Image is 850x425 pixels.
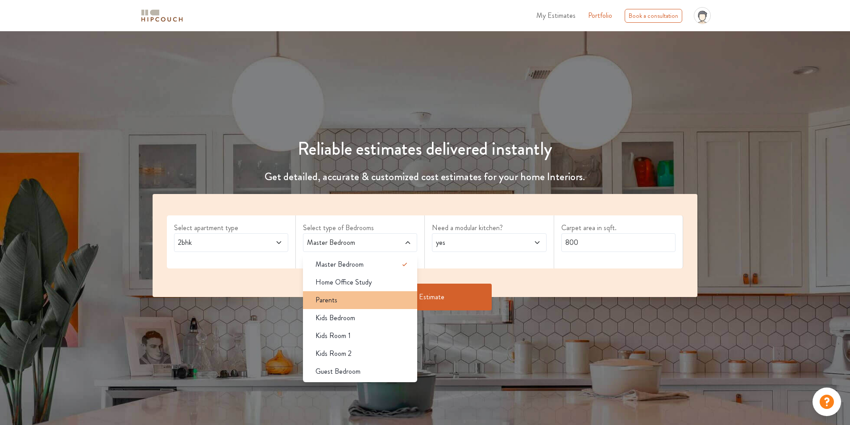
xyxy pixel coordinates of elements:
span: 2bhk [176,237,256,248]
div: select 1 more room(s) [303,252,417,261]
span: Master Bedroom [315,259,364,270]
label: Select apartment type [174,223,288,233]
span: Guest Bedroom [315,366,361,377]
label: Need a modular kitchen? [432,223,546,233]
label: Carpet area in sqft. [561,223,676,233]
span: yes [434,237,514,248]
input: Enter area sqft [561,233,676,252]
span: logo-horizontal.svg [140,6,184,26]
span: Kids Room 1 [315,330,351,341]
span: Parents [315,295,337,305]
img: logo-horizontal.svg [140,8,184,24]
button: Get Estimate [358,284,492,310]
span: Home Office Study [315,277,372,288]
div: Book a consultation [625,9,682,23]
h1: Reliable estimates delivered instantly [147,138,703,160]
span: Kids Room 2 [315,348,352,359]
span: My Estimates [536,10,576,21]
span: Kids Bedroom [315,313,355,323]
h4: Get detailed, accurate & customized cost estimates for your home Interiors. [147,170,703,183]
span: Master Bedroom [305,237,385,248]
a: Portfolio [588,10,612,21]
label: Select type of Bedrooms [303,223,417,233]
